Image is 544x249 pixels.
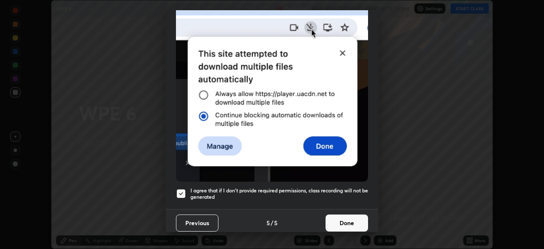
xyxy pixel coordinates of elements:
h5: I agree that if I don't provide required permissions, class recording will not be generated [190,187,368,200]
button: Previous [176,215,218,232]
h4: 5 [266,218,270,227]
h4: 5 [274,218,278,227]
button: Done [326,215,368,232]
h4: / [271,218,273,227]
